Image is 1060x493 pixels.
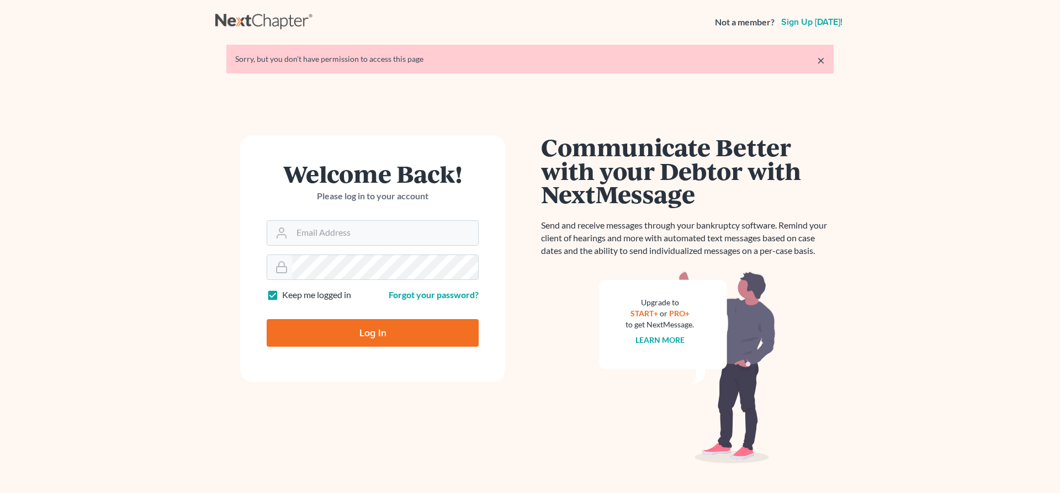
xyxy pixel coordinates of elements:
a: Forgot your password? [389,289,479,300]
input: Log In [267,319,479,347]
span: or [660,309,667,318]
a: START+ [630,309,658,318]
p: Send and receive messages through your bankruptcy software. Remind your client of hearings and mo... [541,219,834,257]
a: × [817,54,825,67]
div: Upgrade to [626,297,694,308]
input: Email Address [292,221,478,245]
img: nextmessage_bg-59042aed3d76b12b5cd301f8e5b87938c9018125f34e5fa2b7a6b67550977c72.svg [599,271,776,464]
a: Learn more [635,335,685,344]
div: to get NextMessage. [626,319,694,330]
div: Sorry, but you don't have permission to access this page [235,54,825,65]
strong: Not a member? [715,16,775,29]
h1: Communicate Better with your Debtor with NextMessage [541,135,834,206]
h1: Welcome Back! [267,162,479,185]
a: PRO+ [669,309,690,318]
label: Keep me logged in [282,289,351,301]
p: Please log in to your account [267,190,479,203]
a: Sign up [DATE]! [779,18,845,26]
